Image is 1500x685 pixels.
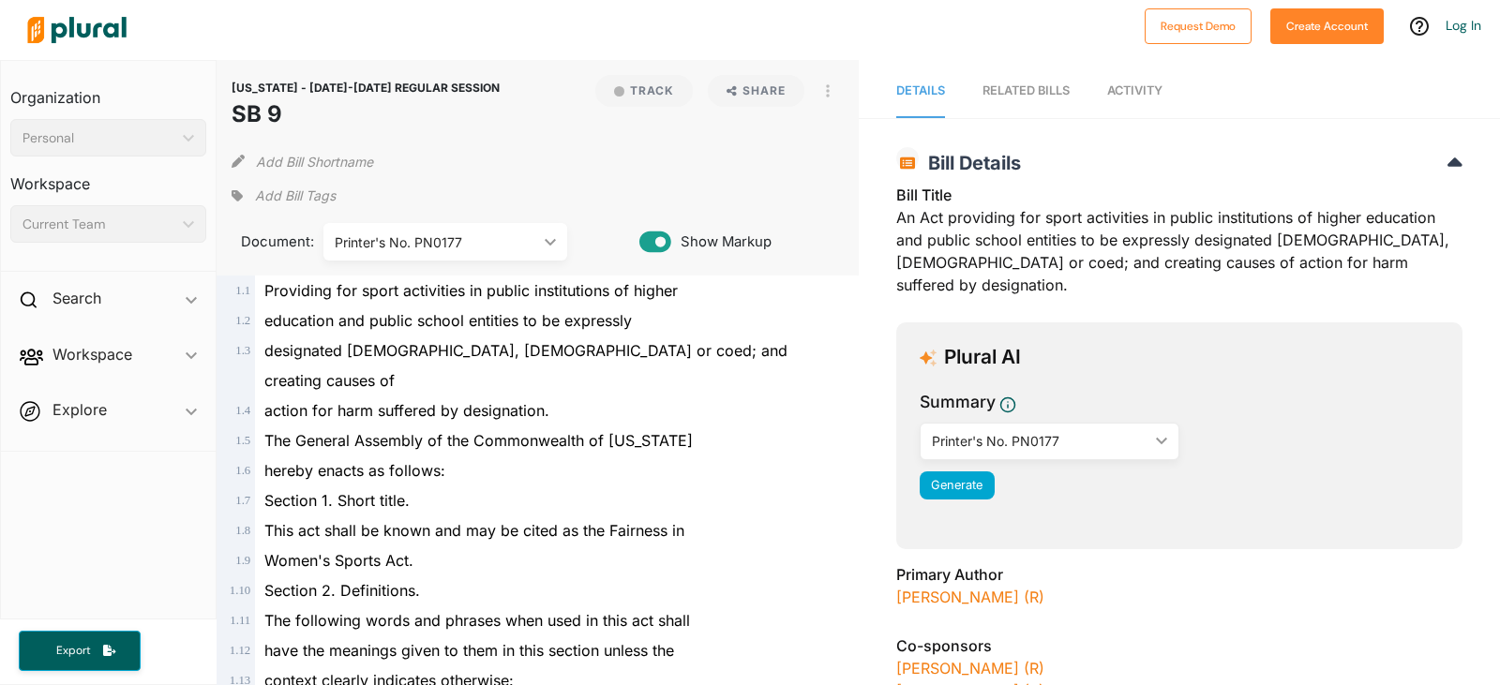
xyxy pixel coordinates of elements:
[1270,15,1384,35] a: Create Account
[920,471,995,499] button: Generate
[235,404,250,417] span: 1 . 4
[896,184,1462,307] div: An Act providing for sport activities in public institutions of higher education and public schoo...
[944,346,1021,369] h3: Plural AI
[232,182,335,210] div: Add tags
[232,97,500,131] h1: SB 9
[264,551,413,570] span: Women's Sports Act.
[235,344,250,357] span: 1 . 3
[335,232,537,252] div: Printer's No. PN0177
[232,231,299,252] span: Document:
[264,641,674,660] span: have the meanings given to them in this section unless the
[256,146,373,176] button: Add Bill Shortname
[264,281,678,300] span: Providing for sport activities in public institutions of higher
[264,581,420,600] span: Section 2. Definitions.
[52,288,101,308] h2: Search
[235,494,250,507] span: 1 . 7
[230,644,250,657] span: 1 . 12
[919,152,1021,174] span: Bill Details
[255,186,336,205] span: Add Bill Tags
[230,614,250,627] span: 1 . 11
[43,643,103,659] span: Export
[982,82,1070,99] div: RELATED BILLS
[264,341,787,390] span: designated [DEMOGRAPHIC_DATA], [DEMOGRAPHIC_DATA] or coed; and creating causes of
[22,215,175,234] div: Current Team
[896,83,945,97] span: Details
[264,461,445,480] span: hereby enacts as follows:
[235,524,250,537] span: 1 . 8
[10,70,206,112] h3: Organization
[264,611,690,630] span: The following words and phrases when used in this act shall
[1270,8,1384,44] button: Create Account
[896,659,1044,678] a: [PERSON_NAME] (R)
[264,311,632,330] span: education and public school entities to be expressly
[595,75,693,107] button: Track
[1446,17,1481,34] a: Log In
[19,631,141,671] button: Export
[22,128,175,148] div: Personal
[931,478,982,492] span: Generate
[700,75,812,107] button: Share
[264,491,410,510] span: Section 1. Short title.
[10,156,206,198] h3: Workspace
[920,390,996,414] h3: Summary
[671,231,772,252] span: Show Markup
[235,464,250,477] span: 1 . 6
[264,401,549,420] span: action for harm suffered by designation.
[1145,8,1252,44] button: Request Demo
[235,434,250,447] span: 1 . 5
[896,588,1044,606] a: [PERSON_NAME] (R)
[1107,83,1162,97] span: Activity
[708,75,804,107] button: Share
[235,554,250,567] span: 1 . 9
[896,65,945,118] a: Details
[896,563,1462,586] h3: Primary Author
[235,314,250,327] span: 1 . 2
[896,634,1462,657] h3: Co-sponsors
[232,81,500,95] span: [US_STATE] - [DATE]-[DATE] REGULAR SESSION
[932,431,1148,451] div: Printer's No. PN0177
[982,65,1070,118] a: RELATED BILLS
[264,521,684,540] span: This act shall be known and may be cited as the Fairness in
[235,284,250,297] span: 1 . 1
[230,584,250,597] span: 1 . 10
[1145,15,1252,35] a: Request Demo
[264,431,693,450] span: The General Assembly of the Commonwealth of [US_STATE]
[1107,65,1162,118] a: Activity
[896,184,1462,206] h3: Bill Title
